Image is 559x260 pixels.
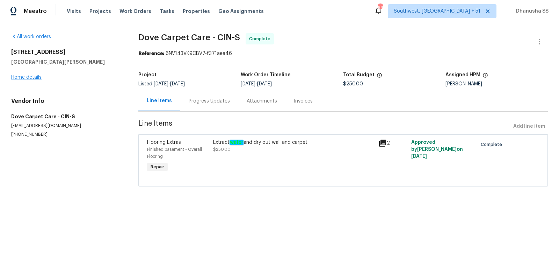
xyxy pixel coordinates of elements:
[183,8,210,15] span: Properties
[138,51,164,56] b: Reference:
[218,8,264,15] span: Geo Assignments
[147,140,181,145] span: Flooring Extras
[11,113,122,120] h5: Dove Carpet Care - CIN-S
[445,72,480,77] h5: Assigned HPM
[11,123,122,129] p: [EMAIL_ADDRESS][DOMAIN_NAME]
[160,9,174,14] span: Tasks
[378,4,383,11] div: 693
[138,72,157,77] h5: Project
[119,8,151,15] span: Work Orders
[213,139,374,146] div: Extract and dry out wall and carpet.
[241,82,272,86] span: -
[394,8,480,15] span: Southwest, [GEOGRAPHIC_DATA] + 51
[294,98,313,105] div: Invoices
[89,8,111,15] span: Projects
[213,147,231,152] span: $250.00
[445,82,548,86] div: [PERSON_NAME]
[189,98,230,105] div: Progress Updates
[249,35,273,42] span: Complete
[138,33,240,42] span: Dove Carpet Care - CIN-S
[481,141,505,148] span: Complete
[67,8,81,15] span: Visits
[147,97,172,104] div: Line Items
[230,140,244,145] em: water
[513,8,549,15] span: Dhanusha SS
[343,82,363,86] span: $250.00
[241,72,291,77] h5: Work Order Timeline
[378,139,407,147] div: 2
[148,163,167,170] span: Repair
[138,82,185,86] span: Listed
[257,82,272,86] span: [DATE]
[411,154,427,159] span: [DATE]
[154,82,168,86] span: [DATE]
[11,58,122,65] h5: [GEOGRAPHIC_DATA][PERSON_NAME]
[247,98,277,105] div: Attachments
[11,132,122,138] p: [PHONE_NUMBER]
[154,82,185,86] span: -
[482,72,488,82] span: The hpm assigned to this work order.
[24,8,47,15] span: Maestro
[11,98,122,105] h4: Vendor Info
[377,72,382,82] span: The total cost of line items that have been proposed by Opendoor. This sum includes line items th...
[343,72,375,77] h5: Total Budget
[138,50,548,57] div: 6NV143VK9CBV7-f371aea46
[147,147,202,159] span: Finished basement - Overall Flooring
[241,82,255,86] span: [DATE]
[11,49,122,56] h2: [STREET_ADDRESS]
[411,140,463,159] span: Approved by [PERSON_NAME] on
[11,34,51,39] a: All work orders
[170,82,185,86] span: [DATE]
[138,120,510,133] span: Line Items
[11,75,42,80] a: Home details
